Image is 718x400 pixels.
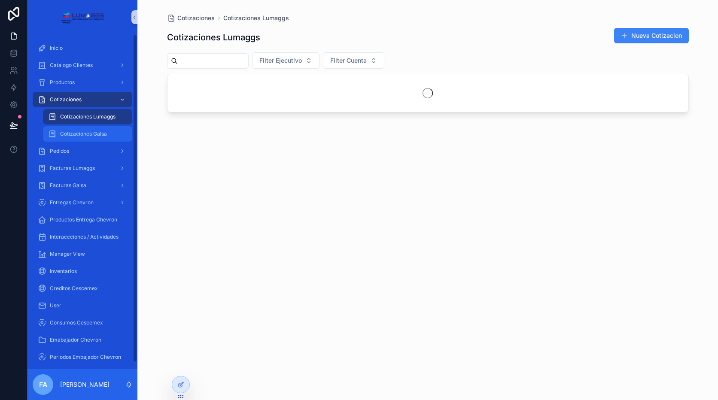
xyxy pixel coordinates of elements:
span: Filter Cuenta [330,56,367,65]
a: Periodos Embajador Chevron [33,349,132,365]
img: App logo [61,10,104,24]
a: Cotizaciones Lumaggs [223,14,289,22]
span: Inicio [50,45,63,52]
a: Productos [33,75,132,90]
a: Interaccciones / Actividades [33,229,132,245]
span: Filter Ejecutivo [259,56,302,65]
a: Inventarios [33,264,132,279]
a: Cotizaciones Galsa [43,126,132,142]
span: Cotizaciones [50,96,82,103]
span: FA [39,379,47,390]
button: Select Button [323,52,384,69]
a: Catalogo Clientes [33,58,132,73]
a: Cotizaciones [33,92,132,107]
span: Cotizaciones Galsa [60,130,107,137]
button: Select Button [252,52,319,69]
a: Facturas Lumaggs [33,161,132,176]
span: Pedidos [50,148,69,155]
a: Manager View [33,246,132,262]
span: Cotizaciones Lumaggs [60,113,116,120]
button: Nueva Cotizacion [614,28,689,43]
a: Pedidos [33,143,132,159]
span: Manager View [50,251,85,258]
a: Productos Entrega Chevron [33,212,132,227]
span: User [50,302,61,309]
a: Inicio [33,40,132,56]
a: Cotizaciones Lumaggs [43,109,132,124]
p: [PERSON_NAME] [60,380,110,389]
a: Creditos Cescemex [33,281,132,296]
span: Periodos Embajador Chevron [50,354,121,361]
a: User [33,298,132,313]
span: Productos Entrega Chevron [50,216,117,223]
span: Interaccciones / Actividades [50,233,119,240]
span: Productos [50,79,75,86]
span: Facturas Lumaggs [50,165,95,172]
span: Facturas Galsa [50,182,86,189]
a: Cotizaciones [167,14,215,22]
span: Catalogo Clientes [50,62,93,69]
span: Cotizaciones [177,14,215,22]
a: Emabajador Chevron [33,332,132,348]
a: Facturas Galsa [33,178,132,193]
span: Entregas Chevron [50,199,94,206]
span: Emabajador Chevron [50,336,101,343]
a: Consumos Cescemex [33,315,132,330]
span: Inventarios [50,268,77,275]
span: Creditos Cescemex [50,285,98,292]
a: Entregas Chevron [33,195,132,210]
h1: Cotizaciones Lumaggs [167,31,260,43]
div: scrollable content [27,34,137,369]
span: Consumos Cescemex [50,319,103,326]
